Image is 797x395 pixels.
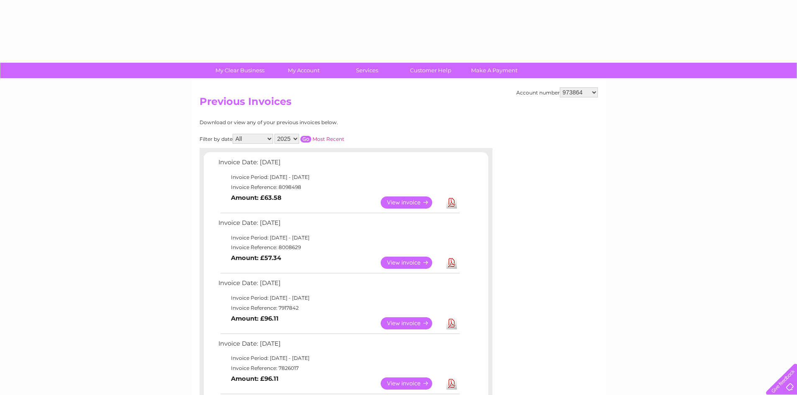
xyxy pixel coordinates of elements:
[231,194,282,201] b: Amount: £63.58
[516,87,598,97] div: Account number
[200,120,419,125] div: Download or view any of your previous invoices below.
[216,182,461,192] td: Invoice Reference: 8098498
[216,217,461,233] td: Invoice Date: [DATE]
[216,172,461,182] td: Invoice Period: [DATE] - [DATE]
[231,254,281,262] b: Amount: £57.34
[381,196,442,209] a: View
[216,278,461,293] td: Invoice Date: [DATE]
[216,303,461,313] td: Invoice Reference: 7917842
[381,257,442,269] a: View
[313,136,344,142] a: Most Recent
[446,196,457,209] a: Download
[333,63,402,78] a: Services
[216,242,461,252] td: Invoice Reference: 8008629
[269,63,338,78] a: My Account
[446,377,457,390] a: Download
[231,315,279,322] b: Amount: £96.11
[381,377,442,390] a: View
[381,317,442,329] a: View
[216,293,461,303] td: Invoice Period: [DATE] - [DATE]
[216,353,461,363] td: Invoice Period: [DATE] - [DATE]
[446,317,457,329] a: Download
[200,134,419,144] div: Filter by date
[446,257,457,269] a: Download
[231,375,279,382] b: Amount: £96.11
[396,63,465,78] a: Customer Help
[216,338,461,354] td: Invoice Date: [DATE]
[216,233,461,243] td: Invoice Period: [DATE] - [DATE]
[216,157,461,172] td: Invoice Date: [DATE]
[460,63,529,78] a: Make A Payment
[200,96,598,112] h2: Previous Invoices
[216,363,461,373] td: Invoice Reference: 7826017
[205,63,274,78] a: My Clear Business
